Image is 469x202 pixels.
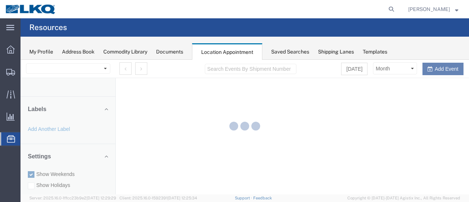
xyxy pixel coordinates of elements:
[318,48,354,56] div: Shipping Lanes
[29,48,53,56] div: My Profile
[363,48,387,56] div: Templates
[7,111,88,118] label: Show Weekends
[5,4,56,15] img: logo
[408,5,459,14] button: [PERSON_NAME]
[7,122,88,129] label: Show Holidays
[103,48,147,56] div: Commodity Library
[408,5,450,13] span: Jason Voyles
[7,93,88,100] a: Settings
[29,18,67,37] h4: Resources
[29,196,116,200] span: Server: 2025.16.0-1ffcc23b9e2
[321,3,347,15] button: [DATE]
[402,3,443,15] button: Add Event
[167,196,197,200] span: [DATE] 12:25:34
[184,4,276,14] input: Search Events By Shipment Number
[119,196,197,200] span: Client: 2025.16.0-1592391
[86,196,116,200] span: [DATE] 12:29:29
[156,48,183,56] div: Documents
[7,66,49,72] a: Add Another Label
[347,195,460,201] span: Copyright © [DATE]-[DATE] Agistix Inc., All Rights Reserved
[62,48,95,56] div: Address Book
[235,196,253,200] a: Support
[7,46,88,53] a: Labels
[192,43,262,60] div: Location Appointment
[271,48,309,56] div: Saved Searches
[253,196,272,200] a: Feedback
